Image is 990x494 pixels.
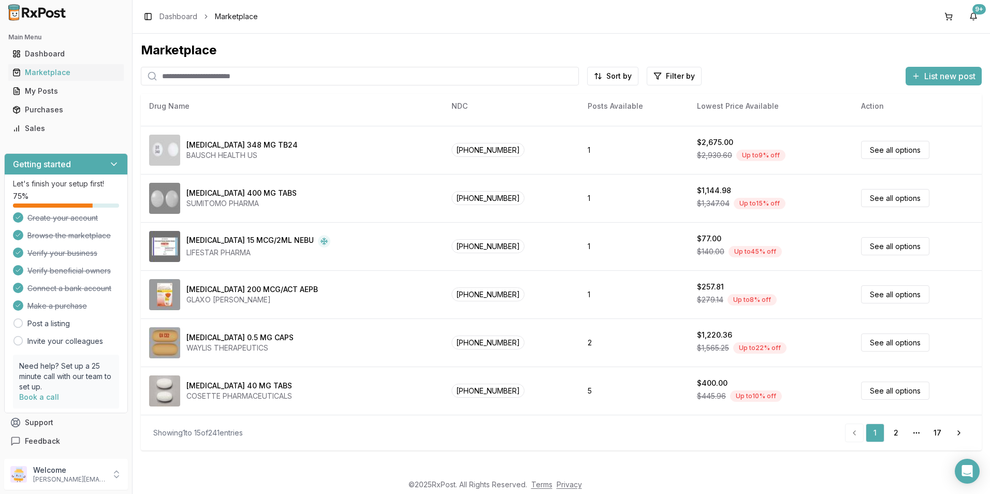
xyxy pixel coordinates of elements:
div: Purchases [12,105,120,115]
span: [PHONE_NUMBER] [452,287,525,301]
span: [PHONE_NUMBER] [452,143,525,157]
img: RxPost Logo [4,4,70,21]
a: 17 [928,424,947,442]
a: My Posts [8,82,124,100]
div: [MEDICAL_DATA] 200 MCG/ACT AEPB [186,284,318,295]
span: Verify your business [27,248,97,258]
td: 2 [579,318,689,367]
a: See all options [861,189,929,207]
td: 1 [579,126,689,174]
div: $257.81 [697,282,724,292]
p: [PERSON_NAME][EMAIL_ADDRESS][DOMAIN_NAME] [33,475,105,484]
button: Dashboard [4,46,128,62]
nav: breadcrumb [159,11,258,22]
a: Dashboard [8,45,124,63]
button: Filter by [647,67,702,85]
button: Purchases [4,101,128,118]
p: Let's finish your setup first! [13,179,119,189]
div: [MEDICAL_DATA] 40 MG TABS [186,381,292,391]
img: Benicar 40 MG TABS [149,375,180,406]
button: List new post [906,67,982,85]
div: WAYLIS THERAPEUTICS [186,343,294,353]
div: GLAXO [PERSON_NAME] [186,295,318,305]
div: Sales [12,123,120,134]
span: Marketplace [215,11,258,22]
div: $1,144.98 [697,185,731,196]
img: Arnuity Ellipta 200 MCG/ACT AEPB [149,279,180,310]
div: Up to 8 % off [727,294,777,306]
span: $445.96 [697,391,726,401]
div: Up to 22 % off [733,342,787,354]
a: See all options [861,141,929,159]
a: Post a listing [27,318,70,329]
span: $1,347.04 [697,198,730,209]
div: [MEDICAL_DATA] 348 MG TB24 [186,140,298,150]
button: Sales [4,120,128,137]
div: Dashboard [12,49,120,59]
h3: Getting started [13,158,71,170]
a: Terms [531,480,552,489]
div: Open Intercom Messenger [955,459,980,484]
button: Marketplace [4,64,128,81]
div: 9+ [972,4,986,14]
a: Invite your colleagues [27,336,103,346]
p: Need help? Set up a 25 minute call with our team to set up. [19,361,113,392]
span: [PHONE_NUMBER] [452,336,525,350]
span: Connect a bank account [27,283,111,294]
td: 1 [579,174,689,222]
span: Filter by [666,71,695,81]
div: $2,675.00 [697,137,733,148]
span: [PHONE_NUMBER] [452,384,525,398]
span: Feedback [25,436,60,446]
span: $140.00 [697,246,724,257]
div: LIFESTAR PHARMA [186,248,330,258]
div: Showing 1 to 15 of 241 entries [153,428,243,438]
span: $2,930.60 [697,150,732,161]
div: Marketplace [12,67,120,78]
button: Sort by [587,67,638,85]
a: Book a call [19,393,59,401]
a: See all options [861,237,929,255]
span: Browse the marketplace [27,230,111,241]
div: Up to 10 % off [730,390,782,402]
div: Up to 15 % off [734,198,785,209]
a: Privacy [557,480,582,489]
a: Sales [8,119,124,138]
img: Aptiom 400 MG TABS [149,183,180,214]
button: Support [4,413,128,432]
a: 2 [886,424,905,442]
th: Lowest Price Available [689,94,853,119]
span: [PHONE_NUMBER] [452,239,525,253]
span: Verify beneficial owners [27,266,111,276]
th: Drug Name [141,94,443,119]
img: Avodart 0.5 MG CAPS [149,327,180,358]
a: Dashboard [159,11,197,22]
span: $279.14 [697,295,723,305]
a: Go to next page [949,424,969,442]
div: [MEDICAL_DATA] 0.5 MG CAPS [186,332,294,343]
th: NDC [443,94,579,119]
td: 1 [579,270,689,318]
img: Arformoterol Tartrate 15 MCG/2ML NEBU [149,231,180,262]
div: [MEDICAL_DATA] 400 MG TABS [186,188,297,198]
h2: Main Menu [8,33,124,41]
span: [PHONE_NUMBER] [452,191,525,205]
th: Action [853,94,982,119]
div: SUMITOMO PHARMA [186,198,297,209]
a: See all options [861,285,929,303]
span: List new post [924,70,976,82]
img: User avatar [10,466,27,483]
div: $77.00 [697,234,721,244]
button: 9+ [965,8,982,25]
img: Aplenzin 348 MG TB24 [149,135,180,166]
div: Up to 45 % off [729,246,782,257]
button: Feedback [4,432,128,451]
a: See all options [861,382,929,400]
a: Marketplace [8,63,124,82]
div: COSETTE PHARMACEUTICALS [186,391,292,401]
div: Marketplace [141,42,982,59]
a: List new post [906,72,982,82]
th: Posts Available [579,94,689,119]
div: $1,220.36 [697,330,732,340]
p: Welcome [33,465,105,475]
